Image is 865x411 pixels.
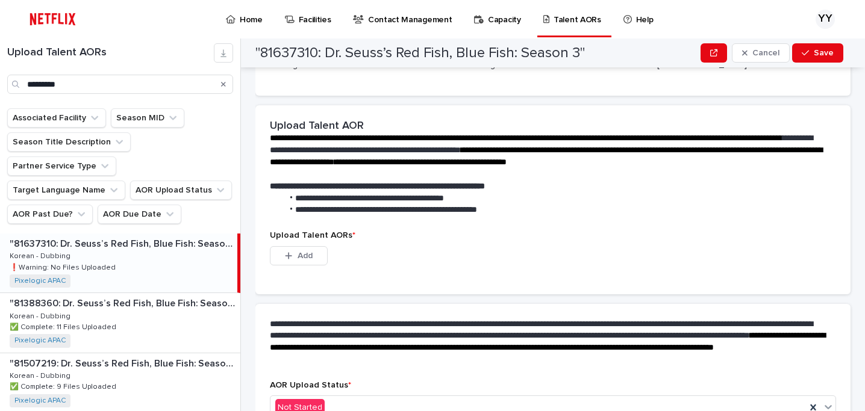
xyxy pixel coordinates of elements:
p: "81388360: Dr. Seuss’s Red Fish, Blue Fish: Season 1" [10,295,238,309]
h2: Upload Talent AOR [270,120,364,133]
p: "81507219: Dr. Seuss’s Red Fish, Blue Fish: Season 2" [10,356,238,369]
button: AOR Past Due? [7,205,93,224]
a: Pixelogic APAC [14,277,66,285]
button: AOR Due Date [98,205,181,224]
button: Add [270,246,328,265]
input: Search [7,75,233,94]
button: Target Language Name [7,181,125,200]
p: "81637310: Dr. Seuss’s Red Fish, Blue Fish: Season 3" [10,236,235,250]
p: Korean - Dubbing [10,310,73,321]
a: Pixelogic APAC [14,336,66,345]
p: ❗️Warning: No Files Uploaded [10,261,118,272]
span: Save [814,49,834,57]
a: Pixelogic APAC [14,397,66,405]
span: Add [298,252,313,260]
span: AOR Upload Status [270,381,351,389]
h1: Upload Talent AORs [7,46,214,60]
button: Season Title Description [7,132,131,152]
button: Season MID [111,108,184,128]
p: ✅ Complete: 9 Files Uploaded [10,380,119,391]
button: Save [792,43,843,63]
button: Associated Facility [7,108,106,128]
button: Partner Service Type [7,156,116,176]
button: Cancel [732,43,790,63]
p: ✅ Complete: 11 Files Uploaded [10,321,119,332]
button: AOR Upload Status [130,181,232,200]
h2: "81637310: Dr. Seuss’s Red Fish, Blue Fish: Season 3" [255,45,585,62]
p: Korean - Dubbing [10,369,73,380]
p: Korean - Dubbing [10,250,73,261]
img: ifQbXi3ZQGMSEF7WDB7W [24,7,81,31]
span: Upload Talent AORs [270,231,355,239]
span: Cancel [752,49,779,57]
div: YY [816,10,835,29]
